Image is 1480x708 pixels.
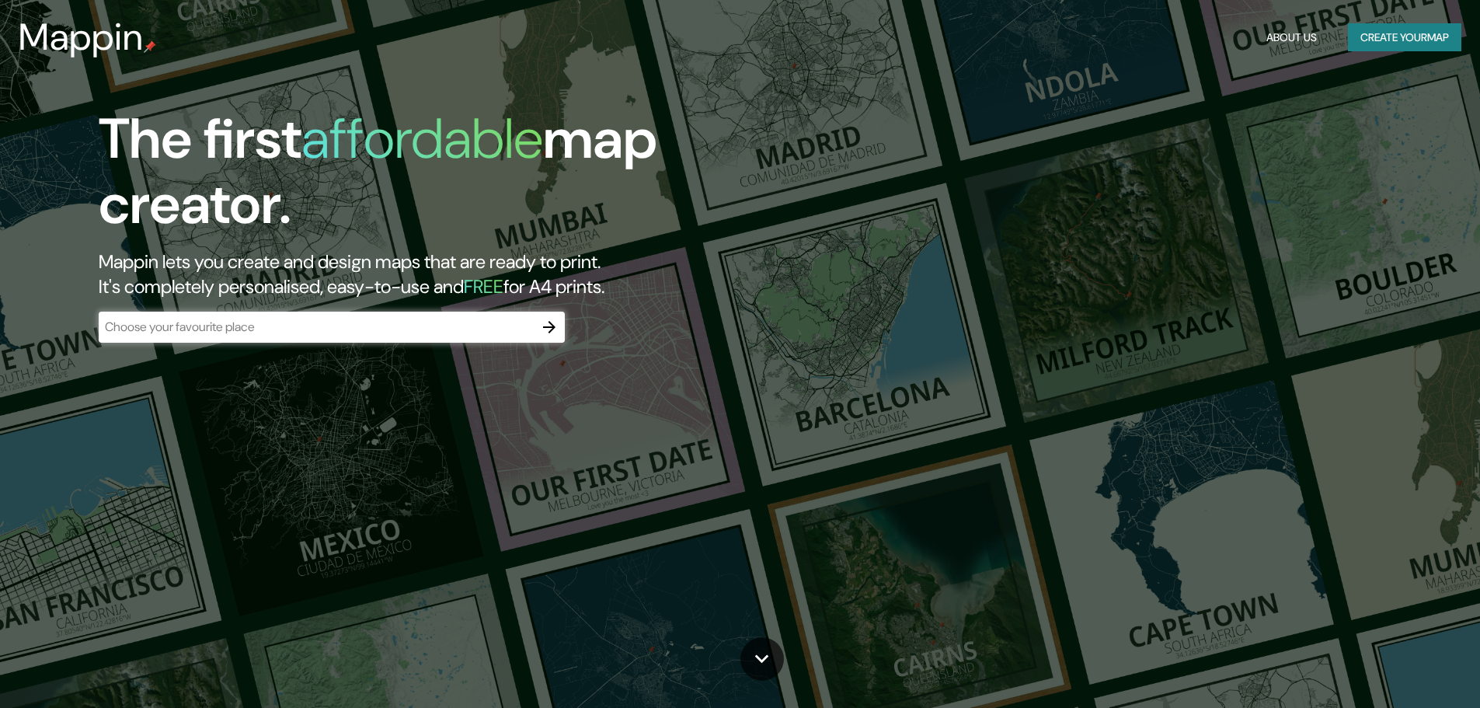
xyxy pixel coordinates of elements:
[99,249,839,299] h2: Mappin lets you create and design maps that are ready to print. It's completely personalised, eas...
[1342,647,1463,691] iframe: Help widget launcher
[144,40,156,53] img: mappin-pin
[301,103,543,175] h1: affordable
[99,106,839,249] h1: The first map creator.
[1348,23,1461,52] button: Create yourmap
[19,16,144,59] h3: Mappin
[99,318,534,336] input: Choose your favourite place
[464,274,503,298] h5: FREE
[1260,23,1323,52] button: About Us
